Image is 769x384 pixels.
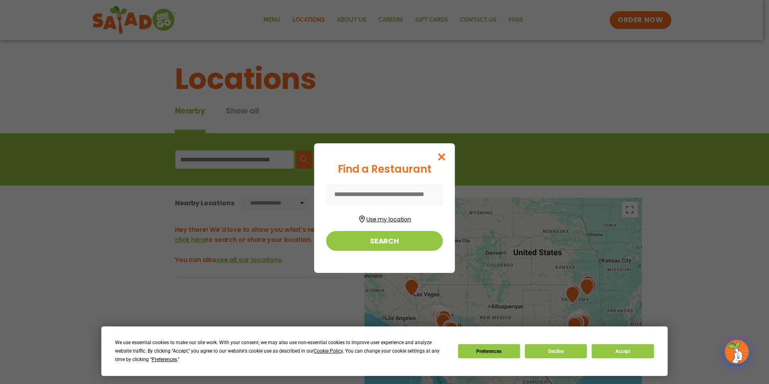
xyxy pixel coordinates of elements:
button: Use my location [326,213,443,224]
span: Preferences [152,357,177,362]
button: Preferences [458,344,520,358]
button: Search [326,231,443,251]
button: Decline [525,344,587,358]
div: Find a Restaurant [326,161,443,177]
button: Close modal [429,143,455,170]
div: Cookie Consent Prompt [101,326,668,376]
div: We use essential cookies to make our site work. With your consent, we may also use non-essential ... [115,339,448,364]
span: Cookie Policy [314,348,343,354]
button: Accept [592,344,654,358]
